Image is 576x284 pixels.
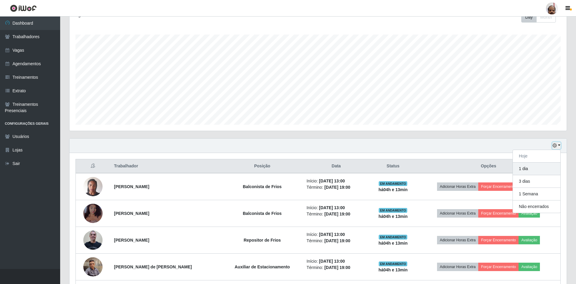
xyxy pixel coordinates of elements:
[110,159,221,173] th: Trabalhador
[478,182,519,191] button: Forçar Encerramento
[324,212,350,216] time: [DATE] 19:00
[319,259,345,264] time: [DATE] 13:00
[306,205,366,211] li: Início:
[319,179,345,183] time: [DATE] 13:00
[378,241,408,246] strong: há 04 h e 13 min
[437,182,478,191] button: Adicionar Horas Extra
[324,238,350,243] time: [DATE] 19:00
[437,263,478,271] button: Adicionar Horas Extra
[513,188,560,200] button: 1 Semana
[519,236,540,244] button: Avaliação
[478,263,519,271] button: Forçar Encerramento
[83,254,103,279] img: 1753238600136.jpeg
[306,258,366,264] li: Início:
[235,264,290,269] strong: Auxiliar de Estacionamento
[513,200,560,213] button: Não encerrados
[379,181,407,186] span: EM ANDAMENTO
[519,209,540,218] button: Avaliação
[114,211,149,216] strong: [PERSON_NAME]
[417,159,560,173] th: Opções
[83,227,103,253] img: 1724868865229.jpeg
[437,236,478,244] button: Adicionar Horas Extra
[114,184,149,189] strong: [PERSON_NAME]
[379,208,407,213] span: EM ANDAMENTO
[379,235,407,240] span: EM ANDAMENTO
[306,238,366,244] li: Término:
[221,159,303,173] th: Posição
[536,12,556,23] button: Month
[306,178,366,184] li: Início:
[306,231,366,238] li: Início:
[521,12,537,23] button: Day
[519,263,540,271] button: Avaliação
[10,5,37,12] img: CoreUI Logo
[83,202,103,224] img: 1754519886639.jpeg
[378,214,408,219] strong: há 04 h e 13 min
[83,174,103,199] img: 1733336530631.jpeg
[437,209,478,218] button: Adicionar Horas Extra
[324,185,350,190] time: [DATE] 19:00
[379,261,407,266] span: EM ANDAMENTO
[303,159,369,173] th: Data
[114,238,149,243] strong: [PERSON_NAME]
[306,211,366,217] li: Término:
[319,205,345,210] time: [DATE] 13:00
[513,175,560,188] button: 3 dias
[369,159,417,173] th: Status
[306,184,366,191] li: Término:
[513,163,560,175] button: 1 dia
[244,238,281,243] strong: Repositor de Frios
[478,209,519,218] button: Forçar Encerramento
[319,232,345,237] time: [DATE] 13:00
[243,211,282,216] strong: Balconista de Frios
[114,264,192,269] strong: [PERSON_NAME] de [PERSON_NAME]
[378,267,408,272] strong: há 04 h e 13 min
[521,12,556,23] div: First group
[478,236,519,244] button: Forçar Encerramento
[306,264,366,271] li: Término:
[378,187,408,192] strong: há 04 h e 13 min
[324,265,350,270] time: [DATE] 19:00
[521,12,561,23] div: Toolbar with button groups
[243,184,282,189] strong: Balconista de Frios
[513,150,560,163] button: Hoje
